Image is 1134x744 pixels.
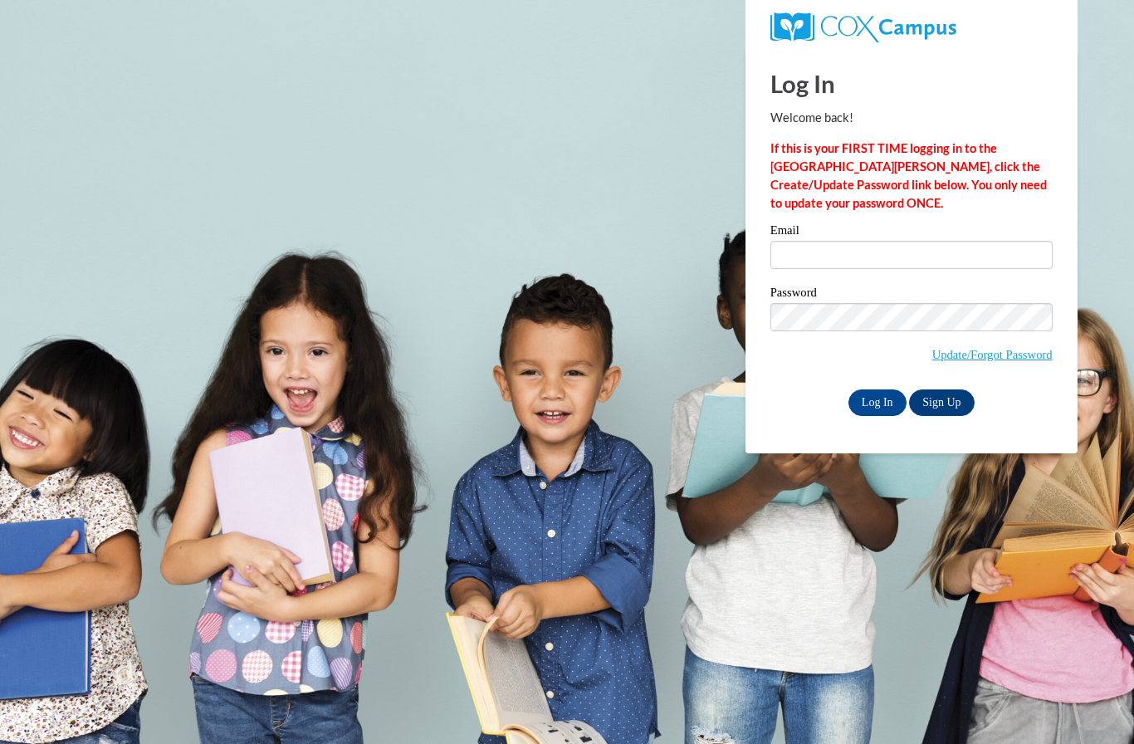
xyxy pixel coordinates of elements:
[770,12,956,42] img: COX Campus
[909,389,974,416] a: Sign Up
[770,109,1053,127] p: Welcome back!
[932,348,1053,361] a: Update/Forgot Password
[770,66,1053,100] h1: Log In
[770,12,1053,42] a: COX Campus
[770,224,1053,241] label: Email
[1068,678,1121,731] iframe: Botón para iniciar la ventana de mensajería
[848,389,907,416] input: Log In
[770,141,1047,210] strong: If this is your FIRST TIME logging in to the [GEOGRAPHIC_DATA][PERSON_NAME], click the Create/Upd...
[770,286,1053,303] label: Password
